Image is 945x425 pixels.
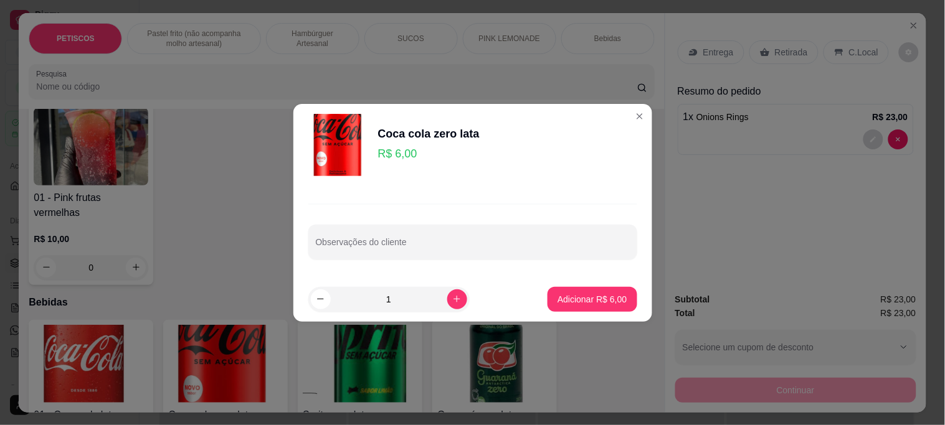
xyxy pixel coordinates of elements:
[308,114,371,176] img: product-image
[311,289,331,309] button: decrease-product-quantity
[447,289,467,309] button: increase-product-quantity
[630,106,650,126] button: Close
[558,293,627,306] p: Adicionar R$ 6,00
[548,287,637,312] button: Adicionar R$ 6,00
[378,145,480,162] p: R$ 6,00
[378,125,480,142] div: Coca cola zero lata
[316,241,630,253] input: Observações do cliente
